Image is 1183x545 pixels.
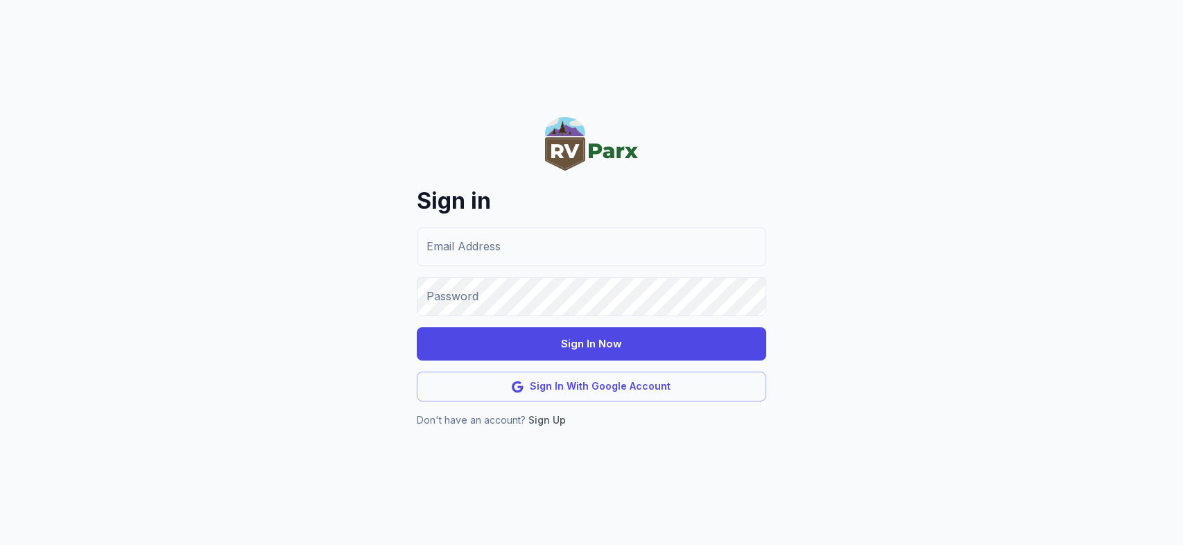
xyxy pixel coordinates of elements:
button: Sign In With Google Account [417,372,766,401]
button: Sign In Now [417,327,766,361]
a: Sign Up [528,414,566,426]
h4: Sign in [417,186,766,216]
img: RVParx.com [545,117,638,171]
p: Don't have an account? [417,413,766,428]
